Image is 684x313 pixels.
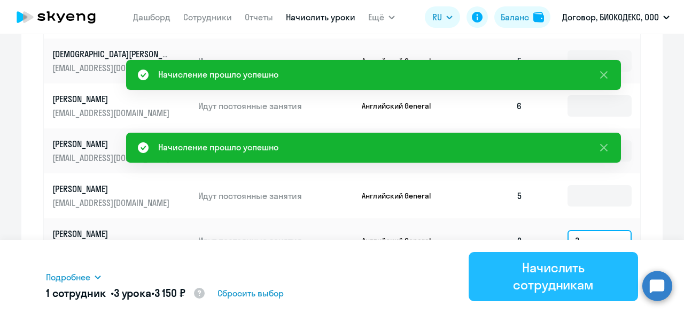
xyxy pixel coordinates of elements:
a: [PERSON_NAME][EMAIL_ADDRESS][DOMAIN_NAME] [52,93,190,119]
button: RU [425,6,460,28]
td: 5 [456,39,531,83]
img: balance [533,12,544,22]
p: Идут постоянные занятия [198,100,353,112]
span: 3 150 ₽ [154,286,185,300]
span: Ещё [368,11,384,24]
span: 3 урока [114,286,151,300]
td: 5 [456,173,531,218]
button: Ещё [368,6,395,28]
span: RU [432,11,442,24]
button: Начислить сотрудникам [469,252,638,301]
div: Начислить сотрудникам [484,259,623,293]
p: Английский General [362,236,442,246]
span: Подробнее [46,271,90,284]
p: [EMAIL_ADDRESS][DOMAIN_NAME] [52,62,172,74]
p: [PERSON_NAME] [52,93,172,105]
a: Сотрудники [183,12,232,22]
div: Начисление прошло успешно [158,141,278,154]
td: 6 [456,83,531,128]
td: 10 [456,128,531,173]
p: [PERSON_NAME] [52,183,172,195]
a: [DEMOGRAPHIC_DATA][PERSON_NAME][EMAIL_ADDRESS][DOMAIN_NAME] [52,48,190,74]
p: Английский General [362,191,442,201]
button: Договор, БИОКОДЕКС, ООО [557,4,675,30]
p: Английский General [362,101,442,111]
p: Договор, БИОКОДЕКС, ООО [562,11,659,24]
p: Идут постоянные занятия [198,55,353,67]
a: Начислить уроки [286,12,355,22]
a: [PERSON_NAME][EMAIL_ADDRESS][DOMAIN_NAME] [52,228,190,254]
a: [PERSON_NAME][EMAIL_ADDRESS][DOMAIN_NAME] [52,183,190,209]
td: 2 [456,218,531,263]
p: [EMAIL_ADDRESS][DOMAIN_NAME] [52,107,172,119]
a: [PERSON_NAME][EMAIL_ADDRESS][DOMAIN_NAME] [52,138,190,164]
p: [EMAIL_ADDRESS][DOMAIN_NAME] [52,152,172,164]
p: [DEMOGRAPHIC_DATA][PERSON_NAME] [52,48,172,60]
p: Английский General [362,56,442,66]
p: Идут постоянные занятия [198,235,353,247]
a: Отчеты [245,12,273,22]
p: [PERSON_NAME] [52,138,172,150]
span: Сбросить выбор [217,287,284,300]
p: [EMAIL_ADDRESS][DOMAIN_NAME] [52,197,172,209]
button: Балансbalance [494,6,550,28]
p: Идут постоянные занятия [198,190,353,202]
div: Баланс [501,11,529,24]
p: [PERSON_NAME] [52,228,172,240]
div: Начисление прошло успешно [158,68,278,81]
a: Дашборд [133,12,170,22]
h5: 1 сотрудник • • [46,286,206,302]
